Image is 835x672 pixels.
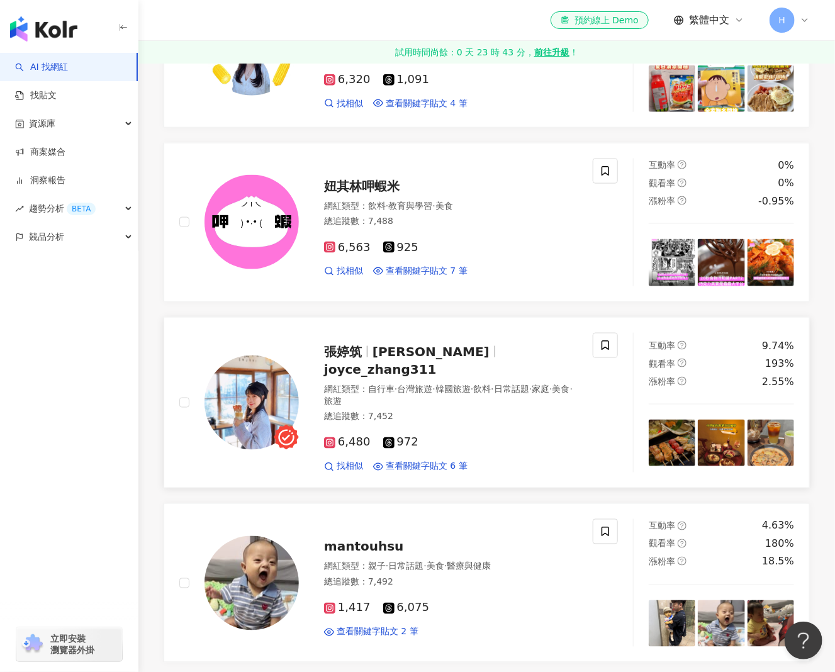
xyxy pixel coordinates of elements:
div: 4.63% [762,519,794,533]
span: question-circle [678,377,686,386]
span: question-circle [678,179,686,188]
span: 親子 [368,561,386,571]
a: 查看關鍵字貼文 2 筆 [324,626,418,639]
a: 商案媒合 [15,146,65,159]
span: question-circle [678,359,686,367]
span: mantouhsu [324,539,404,554]
span: 查看關鍵字貼文 6 筆 [386,461,468,473]
a: 查看關鍵字貼文 6 筆 [373,461,468,473]
a: 查看關鍵字貼文 4 筆 [373,98,468,110]
span: 教育與學習 [388,201,432,211]
span: 6,075 [383,602,430,615]
img: post-image [698,65,744,112]
img: post-image [649,65,695,112]
span: 飲料 [473,384,491,394]
span: 互動率 [649,521,675,531]
span: joyce_zhang311 [324,362,437,377]
img: post-image [748,239,794,286]
a: 洞察報告 [15,174,65,187]
span: 6,563 [324,241,371,254]
span: 美食 [435,201,453,211]
span: 漲粉率 [649,196,675,206]
span: 醫療與健康 [447,561,491,571]
span: 找相似 [337,461,363,473]
div: 0% [778,159,794,172]
span: 6,480 [324,436,371,449]
span: [PERSON_NAME] [373,344,490,359]
img: post-image [698,239,744,286]
span: question-circle [678,196,686,205]
img: post-image [748,420,794,466]
span: 台灣旅遊 [397,384,432,394]
span: 日常話題 [388,561,423,571]
div: -0.95% [758,194,794,208]
iframe: Help Scout Beacon - Open [785,622,822,659]
span: · [423,561,426,571]
img: post-image [748,65,794,112]
span: question-circle [678,522,686,530]
img: post-image [649,600,695,647]
img: KOL Avatar [205,175,299,269]
span: 1,091 [383,73,430,86]
span: · [570,384,573,394]
span: · [386,201,388,211]
span: · [395,384,397,394]
span: 美食 [427,561,444,571]
div: BETA [67,203,96,215]
img: logo [10,16,77,42]
span: 查看關鍵字貼文 2 筆 [337,626,418,639]
span: 觀看率 [649,178,675,188]
img: KOL Avatar [205,356,299,450]
span: 日常話題 [494,384,529,394]
strong: 前往升級 [534,46,569,59]
div: 總追蹤數 ： 7,488 [324,215,578,228]
div: 9.74% [762,339,794,353]
span: · [471,384,473,394]
span: · [491,384,493,394]
span: 漲粉率 [649,376,675,386]
img: post-image [649,239,695,286]
a: 查看關鍵字貼文 7 筆 [373,265,468,277]
span: 6,320 [324,73,371,86]
div: 193% [765,357,794,371]
a: 找貼文 [15,89,57,102]
a: searchAI 找網紅 [15,61,68,74]
img: post-image [698,600,744,647]
a: 找相似 [324,98,363,110]
img: chrome extension [20,634,45,654]
span: 查看關鍵字貼文 7 筆 [386,265,468,277]
div: 2.55% [762,375,794,389]
span: question-circle [678,160,686,169]
span: 飲料 [368,201,386,211]
span: 查看關鍵字貼文 4 筆 [386,98,468,110]
div: 18.5% [762,555,794,569]
span: 張婷筑 [324,344,362,359]
a: chrome extension立即安裝 瀏覽器外掛 [16,627,122,661]
a: 試用時間尚餘：0 天 23 時 43 分，前往升級！ [138,41,835,64]
div: 180% [765,537,794,551]
span: · [444,561,447,571]
span: 家庭 [532,384,549,394]
span: 觀看率 [649,539,675,549]
img: post-image [649,420,695,466]
div: 總追蹤數 ： 7,492 [324,576,578,589]
img: KOL Avatar [205,536,299,630]
a: 找相似 [324,265,363,277]
span: 972 [383,436,418,449]
span: 找相似 [337,98,363,110]
span: · [432,201,435,211]
span: · [386,561,388,571]
span: · [432,384,435,394]
a: KOL Avatar妞其林呷蝦米網紅類型：飲料·教育與學習·美食總追蹤數：7,4886,563925找相似查看關鍵字貼文 7 筆互動率question-circle0%觀看率question-c... [164,143,810,302]
span: question-circle [678,341,686,350]
a: 找相似 [324,461,363,473]
span: · [529,384,532,394]
div: 網紅類型 ： [324,383,578,408]
span: · [549,384,552,394]
div: 總追蹤數 ： 7,452 [324,411,578,423]
span: 觀看率 [649,359,675,369]
span: rise [15,204,24,213]
span: 找相似 [337,265,363,277]
span: question-circle [678,539,686,548]
span: 美食 [552,384,570,394]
